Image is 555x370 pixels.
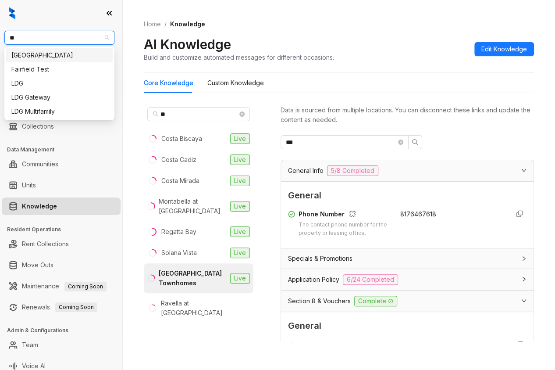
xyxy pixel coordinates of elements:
li: Maintenance [2,277,121,295]
li: Units [2,176,121,194]
li: Communities [2,155,121,173]
span: close-circle [239,111,245,117]
div: LDG [11,79,107,88]
div: Application Policy6/24 Completed [281,269,534,290]
span: collapsed [521,256,527,261]
div: Ravella at [GEOGRAPHIC_DATA] [161,298,250,318]
a: Move Outs [22,256,53,274]
div: Regatta Bay [161,227,196,237]
h3: Data Management [7,146,122,154]
div: LDG [6,76,113,90]
li: Knowledge [2,198,121,215]
li: Rent Collections [2,235,121,253]
li: Team [2,336,121,354]
li: Leasing [2,97,121,114]
div: Costa Cadiz [161,155,196,165]
button: Edit Knowledge [474,42,534,56]
span: collapsed [521,277,527,282]
a: Rent Collections [22,235,69,253]
a: Knowledge [22,198,57,215]
span: Section 8 & Vouchers [288,296,351,306]
a: Units [22,176,36,194]
span: search [412,139,419,146]
div: Fairfield Test [6,62,113,76]
li: Leads [2,59,121,76]
span: 6/24 Completed [343,274,398,285]
div: [GEOGRAPHIC_DATA] Townhomes [159,269,227,288]
span: Live [230,273,250,284]
li: Renewals [2,298,121,316]
a: RenewalsComing Soon [22,298,97,316]
span: Knowledge [170,20,205,28]
span: 8176467618 [400,210,436,218]
div: Montabella at [GEOGRAPHIC_DATA] [159,197,227,216]
div: Kelsey Response [299,340,390,350]
span: search [153,111,159,117]
div: LDG Multifamily [11,107,107,116]
span: Live [230,133,250,144]
span: Live [230,248,250,258]
div: LDG Gateway [11,93,107,102]
h3: Admin & Configurations [7,327,122,334]
span: General Info [288,166,324,176]
div: Data is sourced from multiple locations. You can disconnect these links and update the content as... [281,105,534,125]
div: Costa Mirada [161,176,199,186]
span: expanded [521,168,527,173]
a: Team [22,336,38,354]
span: close-circle [398,140,403,145]
span: 5/8 Completed [327,165,378,176]
li: Move Outs [2,256,121,274]
h2: AI Knowledge [144,36,231,53]
div: Phone Number [299,209,390,221]
span: Edit Knowledge [481,44,527,54]
div: Solana Vista [161,248,197,258]
div: The contact phone number for the property or leasing office. [299,221,390,237]
li: / [164,19,167,29]
div: Fairfield Test [11,65,107,74]
span: Complete [354,296,397,306]
div: [GEOGRAPHIC_DATA] [11,50,107,60]
div: Specials & Promotions [281,248,534,269]
span: Application Policy [288,275,339,284]
a: Communities [22,155,58,173]
span: Specials & Promotions [288,254,352,263]
span: Coming Soon [64,282,107,291]
span: Live [230,154,250,165]
span: Live [230,226,250,237]
span: General [288,189,527,202]
span: General [288,319,527,333]
div: Build and customize automated messages for different occasions. [144,53,334,62]
a: Home [142,19,163,29]
h3: Resident Operations [7,226,122,233]
div: Custom Knowledge [207,78,264,88]
a: Collections [22,118,54,135]
span: Coming Soon [55,302,97,312]
div: General Info5/8 Completed [281,160,534,181]
img: logo [9,7,15,19]
div: Fairfield [6,48,113,62]
li: Collections [2,118,121,135]
div: Core Knowledge [144,78,193,88]
div: Costa Biscaya [161,134,202,144]
span: Live [230,176,250,186]
span: expanded [521,298,527,303]
div: LDG Gateway [6,90,113,104]
div: LDG Multifamily [6,104,113,119]
span: Live [230,201,250,212]
div: Section 8 & VouchersComplete [281,291,534,312]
